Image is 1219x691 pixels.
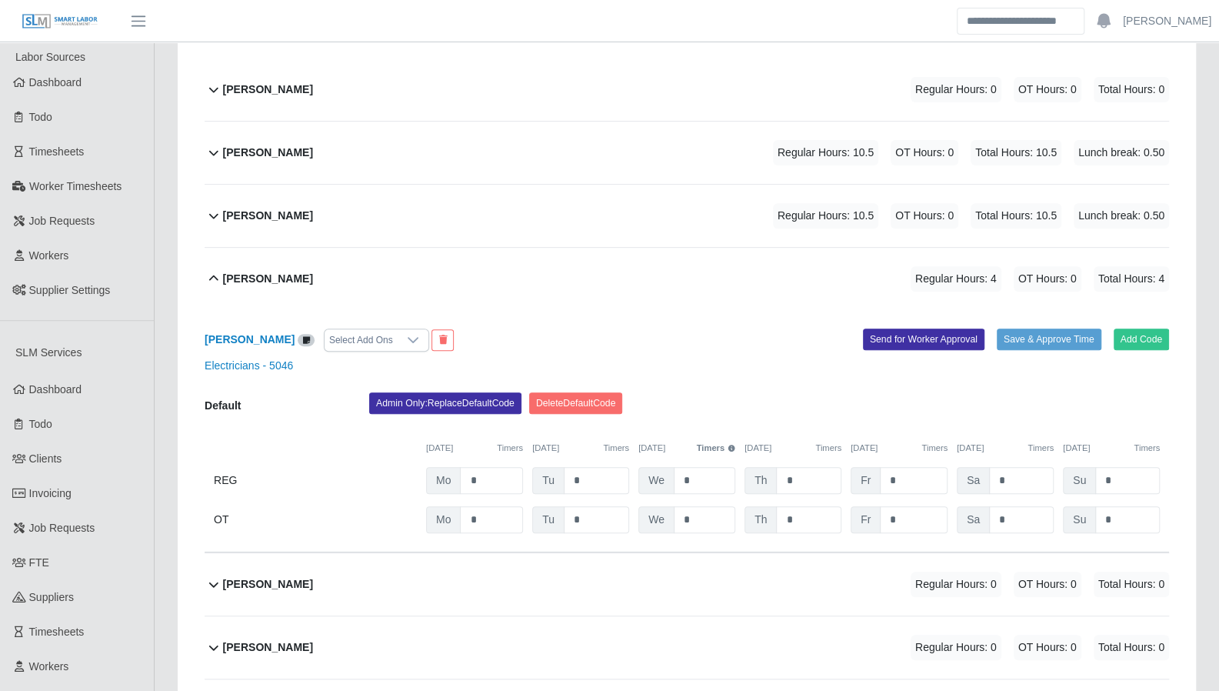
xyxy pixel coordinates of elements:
button: Timers [921,442,948,455]
span: Sa [957,467,990,494]
button: [PERSON_NAME] Regular Hours: 0 OT Hours: 0 Total Hours: 0 [205,616,1169,679]
div: [DATE] [426,442,523,455]
b: [PERSON_NAME] [223,576,313,593]
span: Th [744,467,777,494]
span: Sa [957,506,990,533]
span: OT Hours: 0 [1014,572,1081,597]
div: [DATE] [957,442,1054,455]
span: Workers [29,660,69,673]
span: Mo [426,467,461,494]
span: Fr [851,506,881,533]
span: OT Hours: 0 [891,203,958,229]
a: [PERSON_NAME] [205,333,295,345]
span: Total Hours: 4 [1094,266,1169,292]
button: Timers [815,442,841,455]
div: [DATE] [1063,442,1160,455]
button: Admin Only:ReplaceDefaultCode [369,392,521,414]
span: OT Hours: 0 [1014,635,1081,660]
span: Tu [532,506,565,533]
span: We [638,467,674,494]
span: Timesheets [29,145,85,158]
span: Regular Hours: 0 [911,77,1001,102]
b: [PERSON_NAME] [223,271,313,287]
div: [DATE] [851,442,948,455]
div: Select Add Ons [325,329,398,351]
span: OT Hours: 0 [1014,266,1081,292]
button: [PERSON_NAME] Regular Hours: 4 OT Hours: 0 Total Hours: 4 [205,248,1169,310]
span: SLM Services [15,346,82,359]
span: Dashboard [29,76,82,88]
button: Timers [697,442,736,455]
span: Dashboard [29,383,82,396]
button: Timers [603,442,629,455]
span: Total Hours: 0 [1094,635,1169,660]
div: [DATE] [744,442,841,455]
button: [PERSON_NAME] Regular Hours: 0 OT Hours: 0 Total Hours: 0 [205,58,1169,121]
span: Su [1063,467,1096,494]
span: Todo [29,418,52,430]
b: [PERSON_NAME] [223,208,313,224]
span: Total Hours: 0 [1094,77,1169,102]
a: Electricians - 5046 [205,359,293,372]
span: Lunch break: 0.50 [1074,203,1169,229]
span: OT Hours: 0 [891,140,958,165]
a: View/Edit Notes [298,333,315,345]
span: Lunch break: 0.50 [1074,140,1169,165]
button: Send for Worker Approval [863,329,984,350]
button: End Worker & Remove from the Timesheet [431,329,454,351]
a: [PERSON_NAME] [1123,13,1211,29]
button: DeleteDefaultCode [529,392,623,414]
span: OT Hours: 0 [1014,77,1081,102]
span: Workers [29,249,69,262]
span: Clients [29,452,62,465]
button: [PERSON_NAME] Regular Hours: 10.5 OT Hours: 0 Total Hours: 10.5 Lunch break: 0.50 [205,122,1169,184]
button: [PERSON_NAME] Regular Hours: 10.5 OT Hours: 0 Total Hours: 10.5 Lunch break: 0.50 [205,185,1169,247]
span: Regular Hours: 4 [911,266,1001,292]
div: [DATE] [532,442,629,455]
b: [PERSON_NAME] [223,82,313,98]
button: Save & Approve Time [997,329,1101,350]
span: Mo [426,506,461,533]
span: Supplier Settings [29,284,111,296]
span: Total Hours: 10.5 [971,203,1061,229]
div: REG [214,467,417,494]
span: Job Requests [29,215,95,227]
b: [PERSON_NAME] [223,639,313,656]
span: Th [744,506,777,533]
span: Suppliers [29,591,74,603]
div: OT [214,506,417,533]
img: SLM Logo [22,13,98,30]
span: Labor Sources [15,51,85,63]
button: Timers [497,442,523,455]
span: Worker Timesheets [29,180,122,192]
span: Tu [532,467,565,494]
span: Todo [29,111,52,123]
span: Regular Hours: 0 [911,572,1001,597]
span: Total Hours: 0 [1094,572,1169,597]
span: Total Hours: 10.5 [971,140,1061,165]
span: Regular Hours: 10.5 [773,140,878,165]
span: We [638,506,674,533]
div: [DATE] [638,442,735,455]
span: Job Requests [29,522,95,534]
span: Regular Hours: 0 [911,635,1001,660]
button: [PERSON_NAME] Regular Hours: 0 OT Hours: 0 Total Hours: 0 [205,553,1169,616]
span: Su [1063,506,1096,533]
b: Default [205,399,241,412]
b: [PERSON_NAME] [223,145,313,161]
span: Invoicing [29,487,72,499]
button: Timers [1027,442,1054,455]
span: Timesheets [29,626,85,638]
input: Search [957,8,1084,35]
button: Timers [1134,442,1160,455]
span: FTE [29,556,49,569]
button: Add Code [1114,329,1170,350]
span: Regular Hours: 10.5 [773,203,878,229]
span: Fr [851,467,881,494]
